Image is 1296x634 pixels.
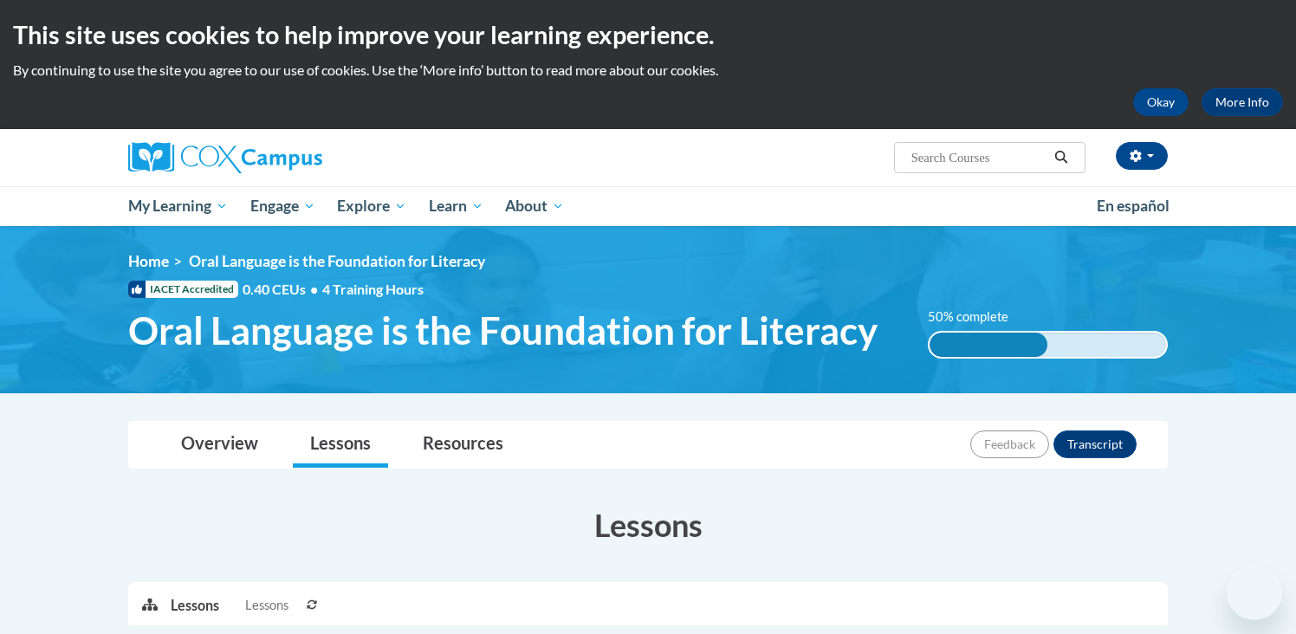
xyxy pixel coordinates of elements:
[337,196,406,217] span: Explore
[1097,197,1170,215] span: En español
[1053,430,1137,458] button: Transcript
[128,142,457,173] a: Cox Campus
[310,281,318,297] span: •
[910,147,1048,168] input: Search Courses
[128,503,1168,547] h3: Lessons
[13,61,1283,80] p: By continuing to use the site you agree to our use of cookies. Use the ‘More info’ button to read...
[326,186,418,226] a: Explore
[1048,147,1074,168] button: Search
[128,307,878,353] span: Oral Language is the Foundation for Literacy
[1085,188,1181,224] a: En español
[1116,142,1168,170] button: Account Settings
[930,333,1048,357] div: 50% complete
[322,281,424,297] span: 4 Training Hours
[495,186,576,226] a: About
[128,142,322,173] img: Cox Campus
[928,307,1027,327] label: 50% complete
[405,422,521,468] a: Resources
[243,280,322,299] span: 0.40 CEUs
[429,196,483,217] span: Learn
[1133,88,1189,116] button: Okay
[189,252,485,270] span: Oral Language is the Foundation for Literacy
[164,422,275,468] a: Overview
[418,186,495,226] a: Learn
[250,196,315,217] span: Engage
[970,430,1049,458] button: Feedback
[128,196,228,217] span: My Learning
[171,596,219,615] p: Lessons
[239,186,327,226] a: Engage
[1202,88,1283,116] a: More Info
[293,422,388,468] a: Lessons
[505,196,564,217] span: About
[1227,565,1282,620] iframe: Button to launch messaging window
[13,17,1283,52] h2: This site uses cookies to help improve your learning experience.
[128,281,238,298] span: IACET Accredited
[128,252,169,270] a: Home
[117,186,239,226] a: My Learning
[245,596,288,615] span: Lessons
[102,186,1194,226] div: Main menu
